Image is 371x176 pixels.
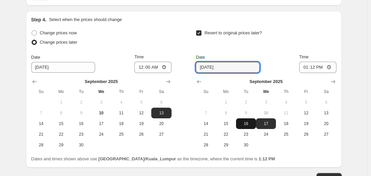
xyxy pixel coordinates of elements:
span: Revert to original prices later? [204,30,262,35]
span: 26 [299,132,313,137]
button: Friday September 19 2025 [131,118,151,129]
span: 24 [259,132,273,137]
button: Thursday September 18 2025 [111,118,131,129]
button: Wednesday September 3 2025 [91,97,111,108]
button: Show next month, October 2025 [164,77,173,86]
button: Wednesday September 24 2025 [256,129,276,140]
span: 27 [319,132,333,137]
button: Sunday September 7 2025 [31,108,51,118]
th: Monday [216,86,236,97]
span: 15 [54,121,68,126]
span: 30 [74,142,88,148]
button: Monday September 29 2025 [51,140,71,150]
span: 14 [34,121,49,126]
span: Mo [54,89,68,94]
button: Wednesday September 17 2025 [256,118,276,129]
th: Wednesday [91,86,111,97]
span: 17 [94,121,108,126]
span: Fr [134,89,149,94]
span: 16 [239,121,253,126]
button: Thursday September 11 2025 [111,108,131,118]
span: 1 [54,100,68,105]
h2: Step 4. [31,16,47,23]
span: Fr [299,89,313,94]
span: 21 [198,132,213,137]
span: 24 [94,132,108,137]
button: Thursday September 4 2025 [276,97,296,108]
button: Today Wednesday September 10 2025 [91,108,111,118]
button: Thursday September 4 2025 [111,97,131,108]
span: 28 [34,142,49,148]
button: Tuesday September 9 2025 [236,108,256,118]
span: Su [198,89,213,94]
button: Tuesday September 30 2025 [71,140,91,150]
button: Tuesday September 23 2025 [236,129,256,140]
button: Saturday September 6 2025 [151,97,171,108]
button: Thursday September 18 2025 [276,118,296,129]
button: Monday September 1 2025 [51,97,71,108]
th: Wednesday [256,86,276,97]
button: Monday September 15 2025 [51,118,71,129]
span: 20 [319,121,333,126]
button: Monday September 29 2025 [216,140,236,150]
span: 13 [154,110,169,116]
span: 9 [239,110,253,116]
button: Friday September 5 2025 [131,97,151,108]
span: 2 [239,100,253,105]
button: Show previous month, August 2025 [194,77,204,86]
span: We [259,89,273,94]
span: Change prices later [40,40,77,45]
span: Su [34,89,49,94]
span: We [94,89,108,94]
span: Change prices now [40,30,77,35]
span: Th [114,89,129,94]
th: Friday [131,86,151,97]
span: 11 [279,110,293,116]
button: Tuesday September 16 2025 [236,118,256,129]
button: Sunday September 21 2025 [196,129,216,140]
p: Select when the prices should change [49,16,122,23]
span: 6 [319,100,333,105]
span: 29 [219,142,233,148]
b: 1:12 PM [259,156,275,161]
button: Saturday September 20 2025 [316,118,336,129]
span: Sa [319,89,333,94]
th: Tuesday [71,86,91,97]
input: 9/10/2025 [196,62,260,73]
button: Thursday September 11 2025 [276,108,296,118]
span: 7 [198,110,213,116]
button: Friday September 12 2025 [131,108,151,118]
input: 9/10/2025 [31,62,95,73]
button: Sunday September 21 2025 [31,129,51,140]
button: Saturday September 13 2025 [151,108,171,118]
span: 7 [34,110,49,116]
span: 25 [279,132,293,137]
span: 19 [134,121,149,126]
input: 12:00 [299,62,336,73]
span: Mo [219,89,233,94]
button: Sunday September 14 2025 [196,118,216,129]
input: 12:00 [134,62,172,73]
span: 12 [134,110,149,116]
span: 8 [54,110,68,116]
th: Tuesday [236,86,256,97]
button: Tuesday September 23 2025 [71,129,91,140]
button: Show next month, October 2025 [328,77,338,86]
th: Saturday [316,86,336,97]
button: Sunday September 28 2025 [31,140,51,150]
span: 30 [239,142,253,148]
button: Sunday September 7 2025 [196,108,216,118]
button: Wednesday September 17 2025 [91,118,111,129]
th: Sunday [31,86,51,97]
button: Sunday September 14 2025 [31,118,51,129]
span: Th [279,89,293,94]
span: 4 [279,100,293,105]
span: 20 [154,121,169,126]
span: 21 [34,132,49,137]
span: Time [134,54,144,59]
button: Tuesday September 9 2025 [71,108,91,118]
span: Time [299,54,309,59]
button: Friday September 26 2025 [296,129,316,140]
th: Thursday [111,86,131,97]
span: 22 [54,132,68,137]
